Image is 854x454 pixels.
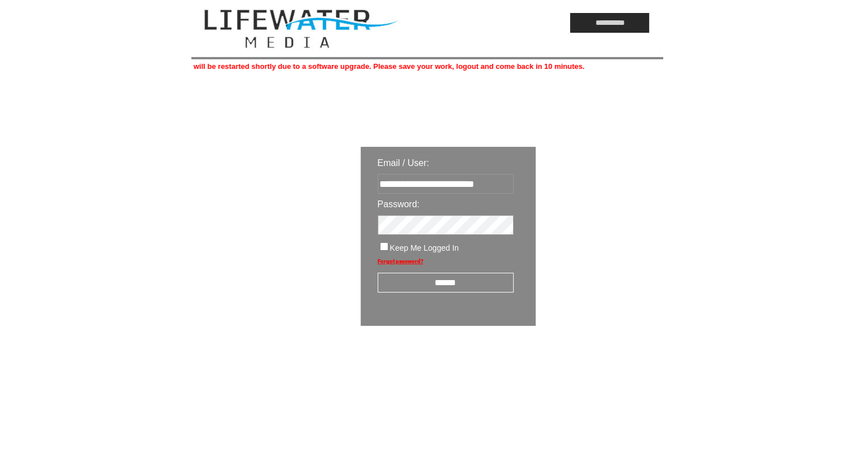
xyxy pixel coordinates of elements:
span: Password: [378,199,420,209]
span: Keep Me Logged In [390,243,459,252]
marquee: Maintenance Alert: The server will be restarted shortly due to a software upgrade. Please save yo... [191,62,663,71]
img: transparent.png [568,354,625,368]
a: Forgot password? [378,258,423,264]
span: Email / User: [378,158,430,168]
